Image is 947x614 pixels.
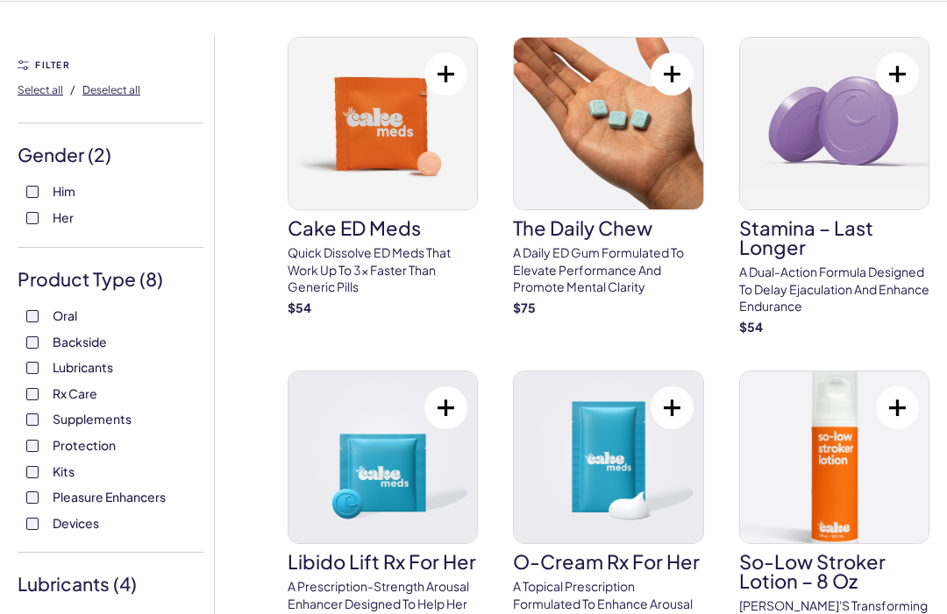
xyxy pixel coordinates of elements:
input: Him [26,186,39,198]
p: A dual-action formula designed to delay ejaculation and enhance endurance [739,264,929,315]
span: Pleasure Enhancers [53,485,166,508]
img: So-Low Stroker Lotion – 8 oz [740,371,929,543]
input: Her [26,212,39,224]
button: Deselect all [82,75,140,103]
img: Stamina – Last Longer [740,38,929,209]
a: Stamina – Last LongerStamina – Last LongerA dual-action formula designed to delay ejaculation and... [739,37,929,335]
input: Kits [26,466,39,478]
img: Cake ED Meds [288,38,477,209]
span: Supplements [53,407,132,430]
span: Backside [53,330,107,353]
img: Libido Lift Rx For Her [288,371,477,543]
h3: So-Low Stroker Lotion – 8 oz [739,552,929,590]
h3: Libido Lift Rx For Her [288,552,478,571]
span: Him [53,180,75,202]
span: / [70,81,75,97]
a: The Daily ChewThe Daily ChewA Daily ED Gum Formulated To Elevate Performance And Promote Mental C... [513,37,703,316]
strong: $ 75 [513,300,536,315]
span: Devices [53,512,99,534]
input: Oral [26,310,39,322]
input: Protection [26,440,39,452]
input: Rx Care [26,388,39,400]
span: Select all [18,83,63,96]
input: Supplements [26,413,39,426]
span: Kits [53,460,75,483]
input: Pleasure Enhancers [26,491,39,504]
p: Quick dissolve ED Meds that work up to 3x faster than generic pills [288,244,478,296]
input: Devices [26,518,39,530]
span: Rx Care [53,382,97,405]
p: A Daily ED Gum Formulated To Elevate Performance And Promote Mental Clarity [513,244,703,296]
span: Her [53,206,74,229]
a: Cake ED MedsCake ED MedsQuick dissolve ED Meds that work up to 3x faster than generic pills$54 [288,37,478,316]
img: O-Cream Rx for Her [514,371,702,543]
img: The Daily Chew [514,38,702,209]
span: Oral [53,304,77,327]
span: Lubricants [53,356,113,378]
h3: Stamina – Last Longer [739,218,929,257]
strong: $ 54 [288,300,311,315]
span: Deselect all [82,83,140,96]
h3: Cake ED Meds [288,218,478,237]
h3: The Daily Chew [513,218,703,237]
span: Protection [53,434,116,456]
input: Backside [26,336,39,349]
h3: O-Cream Rx for Her [513,552,703,571]
button: Select all [18,75,63,103]
strong: $ 54 [739,319,763,335]
input: Lubricants [26,362,39,374]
